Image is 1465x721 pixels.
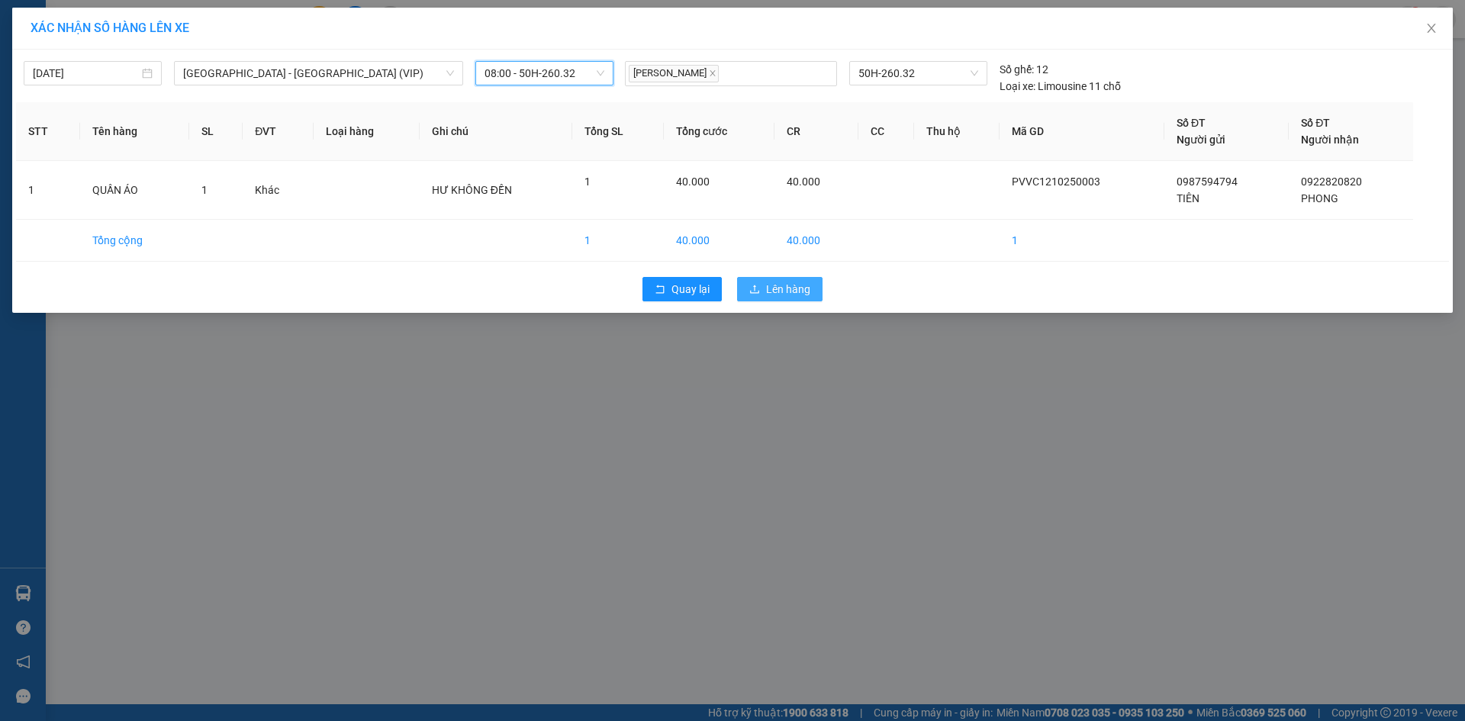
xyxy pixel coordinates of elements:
button: uploadLên hàng [737,277,823,301]
span: [PERSON_NAME] [629,65,719,82]
input: 13/10/2025 [33,65,139,82]
span: upload [749,284,760,296]
span: Số ĐT [1301,117,1330,129]
span: down [446,69,455,78]
span: 50H-260.32 [858,62,977,85]
th: Tổng SL [572,102,665,161]
div: 12 [1000,61,1048,78]
span: TIÊN [1177,192,1199,204]
span: Sài Gòn - Tây Ninh (VIP) [183,62,454,85]
th: Thu hộ [914,102,1000,161]
td: 40.000 [774,220,859,262]
th: Loại hàng [314,102,419,161]
span: Số ghế: [1000,61,1034,78]
button: Close [1410,8,1453,50]
button: rollbackQuay lại [642,277,722,301]
span: Người gửi [1177,134,1225,146]
span: 40.000 [676,175,710,188]
th: Ghi chú [420,102,572,161]
td: Khác [243,161,314,220]
td: QUẦN ÁO [80,161,189,220]
span: Người nhận [1301,134,1359,146]
th: SL [189,102,243,161]
span: close [1425,22,1438,34]
span: 0987594794 [1177,175,1238,188]
span: 1 [201,184,208,196]
span: Loại xe: [1000,78,1035,95]
span: 40.000 [787,175,820,188]
th: CR [774,102,859,161]
span: Số ĐT [1177,117,1206,129]
span: Quay lại [671,281,710,298]
th: ĐVT [243,102,314,161]
span: close [709,69,716,77]
td: 1 [1000,220,1164,262]
span: HƯ KHÔNG ĐỀN [432,184,512,196]
span: 08:00 - 50H-260.32 [485,62,604,85]
td: Tổng cộng [80,220,189,262]
span: 1 [584,175,591,188]
span: Lên hàng [766,281,810,298]
th: Tổng cước [664,102,774,161]
td: 40.000 [664,220,774,262]
div: Limousine 11 chỗ [1000,78,1121,95]
span: PVVC1210250003 [1012,175,1100,188]
td: 1 [16,161,80,220]
span: XÁC NHẬN SỐ HÀNG LÊN XE [31,21,189,35]
th: STT [16,102,80,161]
th: Tên hàng [80,102,189,161]
th: CC [858,102,914,161]
span: rollback [655,284,665,296]
th: Mã GD [1000,102,1164,161]
td: 1 [572,220,665,262]
span: 0922820820 [1301,175,1362,188]
span: PHONG [1301,192,1338,204]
